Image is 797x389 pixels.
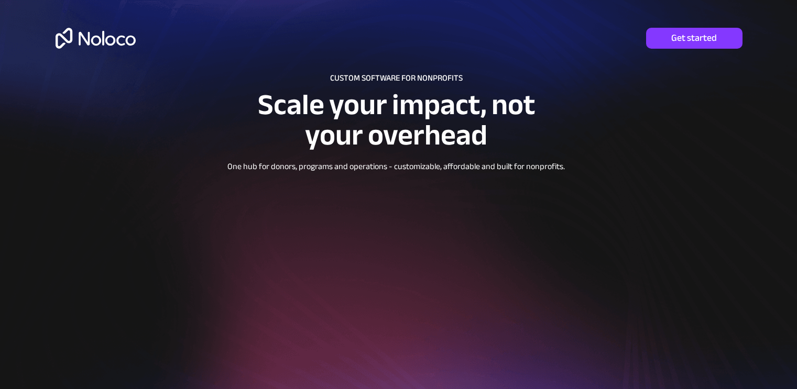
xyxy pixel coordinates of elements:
span: Get started [646,32,743,44]
span: One hub for donors, programs and operations - customizable, affordable and built for nonprofits. [227,159,565,174]
span: CUSTOM SOFTWARE FOR NONPROFITS [330,70,463,86]
a: Get started [646,28,743,49]
span: Scale your impact, not your overhead [258,77,535,162]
